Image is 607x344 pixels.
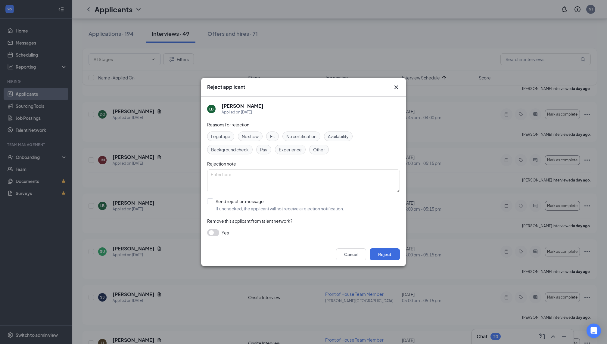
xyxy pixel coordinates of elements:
div: LB [209,107,213,112]
h3: Reject applicant [207,84,245,90]
span: No certification [286,133,316,140]
span: Other [313,146,325,153]
svg: Cross [393,84,400,91]
span: Background check [211,146,249,153]
div: Open Intercom Messenger [587,324,601,338]
span: Reasons for rejection [207,122,249,127]
span: Yes [222,229,229,236]
span: No show [242,133,259,140]
div: Applied on [DATE] [222,109,263,115]
button: Cancel [336,248,366,260]
span: Legal age [211,133,230,140]
span: Remove this applicant from talent network? [207,218,292,224]
span: Pay [260,146,267,153]
button: Close [393,84,400,91]
span: Rejection note [207,161,236,166]
span: Availability [328,133,349,140]
h5: [PERSON_NAME] [222,103,263,109]
span: Fit [270,133,275,140]
span: Experience [279,146,302,153]
button: Reject [370,248,400,260]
